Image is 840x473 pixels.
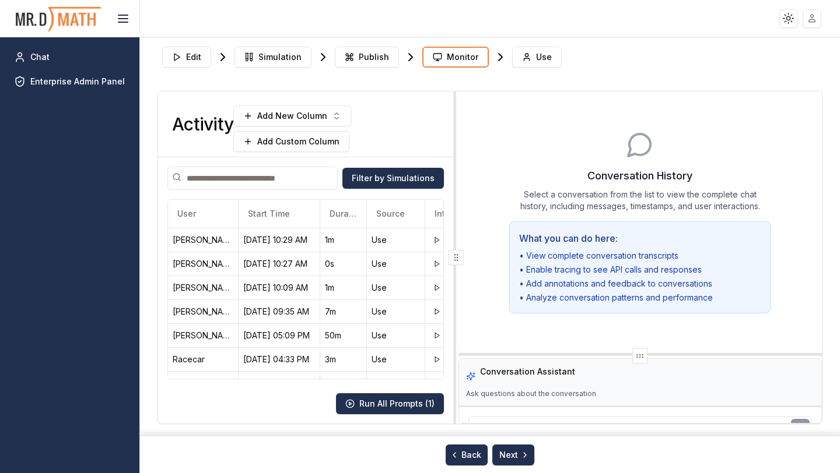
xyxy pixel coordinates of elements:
[243,282,315,294] div: 10/14/25, 10:09 AM
[372,377,420,389] div: Use
[446,444,488,465] button: Back
[372,306,420,317] div: Use
[173,306,233,317] div: Elias Sabo
[519,264,761,276] li: • Enable tracing to see API calls and responses
[173,330,233,341] div: Hannah Adams
[342,168,444,189] button: Filter by Simulations
[162,47,211,68] button: Edit
[804,10,821,27] img: placeholder-user.jpg
[335,47,399,68] button: Publish
[519,292,761,303] li: • Analyze conversation patterns and performance
[173,282,233,294] div: Jiyoung Lee
[359,51,389,63] span: Publish
[325,354,362,365] div: 3m
[536,51,552,63] span: Use
[372,330,420,341] div: Use
[30,76,125,87] span: Enterprise Admin Panel
[177,208,196,220] span: User
[376,208,405,220] span: Source
[519,231,761,245] h4: What you can do here:
[509,168,771,184] h3: Conversation History
[519,250,761,262] li: • View complete conversation transcripts
[466,389,596,398] p: Ask questions about the conversation
[447,51,478,63] span: Monitor
[243,377,315,389] div: 10/13/25, 01:37 PM
[9,47,130,68] a: Chat
[173,258,233,270] div: Jiyoung Lee
[243,330,315,341] div: 10/13/25, 05:09 PM
[15,3,102,34] img: PromptOwl
[330,208,357,220] span: Duration
[243,354,315,365] div: 10/13/25, 04:33 PM
[325,306,362,317] div: 7m
[325,282,362,294] div: 1m
[173,234,233,246] div: Jiyoung Lee
[325,377,362,389] div: 4m
[243,258,315,270] div: 10/14/25, 10:27 AM
[372,258,420,270] div: Use
[235,47,311,68] button: Simulation
[372,282,420,294] div: Use
[186,51,201,63] span: Edit
[243,306,315,317] div: 10/14/25, 09:35 AM
[172,114,233,135] h3: Activity
[512,47,562,68] button: Use
[173,354,233,365] div: Racecar
[233,105,351,126] button: Add New Column
[258,51,302,63] span: Simulation
[372,234,420,246] div: Use
[325,258,362,270] div: 0s
[233,131,349,152] button: Add Custom Column
[248,208,290,220] span: Start Time
[499,449,530,461] span: Next
[422,47,489,68] button: Monitor
[325,330,362,341] div: 50m
[243,234,315,246] div: 10/14/25, 10:29 AM
[336,393,444,414] button: Run All Prompts (1)
[492,444,534,465] button: Next
[9,71,130,92] a: Enterprise Admin Panel
[372,354,420,365] div: Use
[30,51,50,63] span: Chat
[480,366,575,377] h3: Conversation Assistant
[509,189,771,212] p: Select a conversation from the list to view the complete chat history, including messages, timest...
[450,449,481,461] span: Back
[519,278,761,290] li: • Add annotations and feedback to conversations
[325,234,362,246] div: 1m
[173,377,233,389] div: Kate
[435,208,472,220] span: Intent Column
